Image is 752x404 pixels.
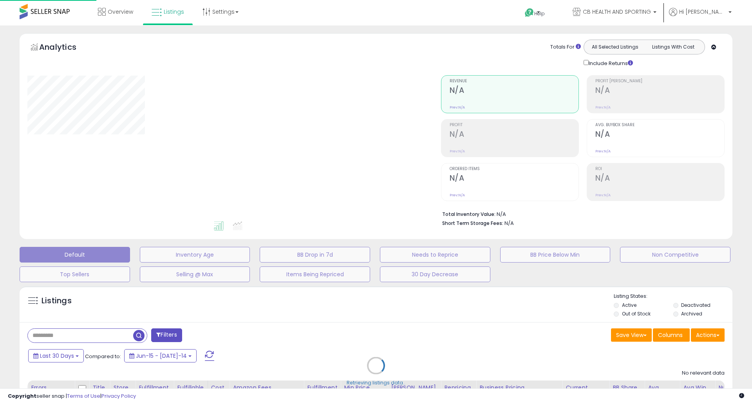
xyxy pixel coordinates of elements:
[595,105,611,110] small: Prev: N/A
[450,174,578,184] h2: N/A
[260,266,370,282] button: Items Being Repriced
[380,266,490,282] button: 30 Day Decrease
[595,79,724,83] span: Profit [PERSON_NAME]
[524,8,534,18] i: Get Help
[450,167,578,171] span: Ordered Items
[595,174,724,184] h2: N/A
[450,130,578,140] h2: N/A
[450,86,578,96] h2: N/A
[450,79,578,83] span: Revenue
[140,247,250,263] button: Inventory Age
[8,393,136,400] div: seller snap | |
[595,130,724,140] h2: N/A
[450,105,465,110] small: Prev: N/A
[442,220,503,226] b: Short Term Storage Fees:
[20,266,130,282] button: Top Sellers
[380,247,490,263] button: Needs to Reprice
[20,247,130,263] button: Default
[108,8,133,16] span: Overview
[679,8,726,16] span: Hi [PERSON_NAME]
[519,2,560,25] a: Help
[595,167,724,171] span: ROI
[39,42,92,54] h5: Analytics
[260,247,370,263] button: BB Drop in 7d
[550,43,581,51] div: Totals For
[8,392,36,400] strong: Copyright
[164,8,184,16] span: Listings
[500,247,611,263] button: BB Price Below Min
[450,123,578,127] span: Profit
[595,86,724,96] h2: N/A
[595,123,724,127] span: Avg. Buybox Share
[595,193,611,197] small: Prev: N/A
[442,211,495,217] b: Total Inventory Value:
[669,8,732,25] a: Hi [PERSON_NAME]
[140,266,250,282] button: Selling @ Max
[534,10,545,17] span: Help
[504,219,514,227] span: N/A
[595,149,611,154] small: Prev: N/A
[578,58,642,67] div: Include Returns
[347,379,405,386] div: Retrieving listings data..
[586,42,644,52] button: All Selected Listings
[583,8,651,16] span: CB HEALTH AND SPORTING
[442,209,719,218] li: N/A
[450,193,465,197] small: Prev: N/A
[450,149,465,154] small: Prev: N/A
[644,42,702,52] button: Listings With Cost
[620,247,730,263] button: Non Competitive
